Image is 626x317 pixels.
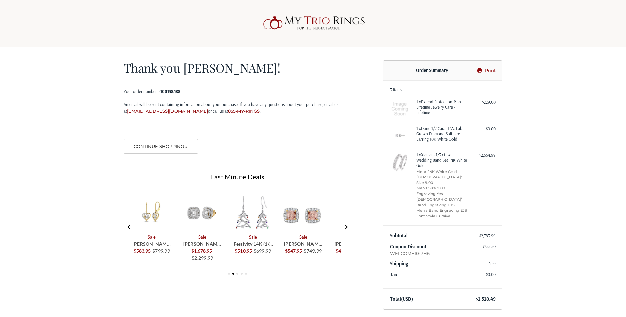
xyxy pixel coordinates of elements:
[390,87,496,92] h3: 3 Items
[390,296,413,302] span: Total (USD)
[476,296,496,302] span: $2,528.49
[416,174,468,185] li: [DEMOGRAPHIC_DATA]' Size 9.00
[469,99,496,106] div: $229.00
[228,108,260,114] a: 855-MY-RINGS
[416,185,468,191] li: Men's Size 9.00
[260,12,367,34] img: My Trio Rings
[416,99,468,115] h4: 1 x Extend Protection Plan - Lifetime Jewelry Care - Lifetime
[416,169,468,175] li: Metal 14K White Gold
[390,250,496,257] span: WELCOME10-7H6T
[124,102,338,114] span: An email will be sent containing information about your purchase. If you have any questions about...
[160,89,180,94] strong: 100158588
[488,261,496,266] span: Free
[479,233,496,238] span: $2,783.99
[416,213,468,219] li: Font Style Cursive
[390,243,426,250] span: Coupon Discount
[390,67,475,74] h3: Order Summary
[390,232,408,239] span: Subtotal
[416,126,468,142] h4: 1 x Dune 1/2 Carat T.W. Lab Grown Diamond Solitaire Earring 10K White Gold
[416,152,468,168] h4: 1 x Xiamara 1/3 ct tw. Wedding Band Set 14K White Gold
[390,271,397,278] span: Tax
[127,108,208,114] a: [EMAIL_ADDRESS][DOMAIN_NAME]
[124,60,352,75] h1: Thank you [PERSON_NAME]!
[469,152,496,159] div: $2,554.99
[416,208,468,213] li: Men’s Band Engraving EJS
[481,244,496,249] span: -$255.50
[416,191,468,197] li: Engraving Yes
[390,260,408,267] span: Shipping
[124,139,198,154] button: Continue Shopping »
[486,272,496,277] span: $0.00
[474,67,495,74] a: Print
[124,89,180,94] span: Your order number is
[416,196,468,208] li: [DEMOGRAPHIC_DATA]’ Band Engraving EJS
[469,126,496,132] div: $0.00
